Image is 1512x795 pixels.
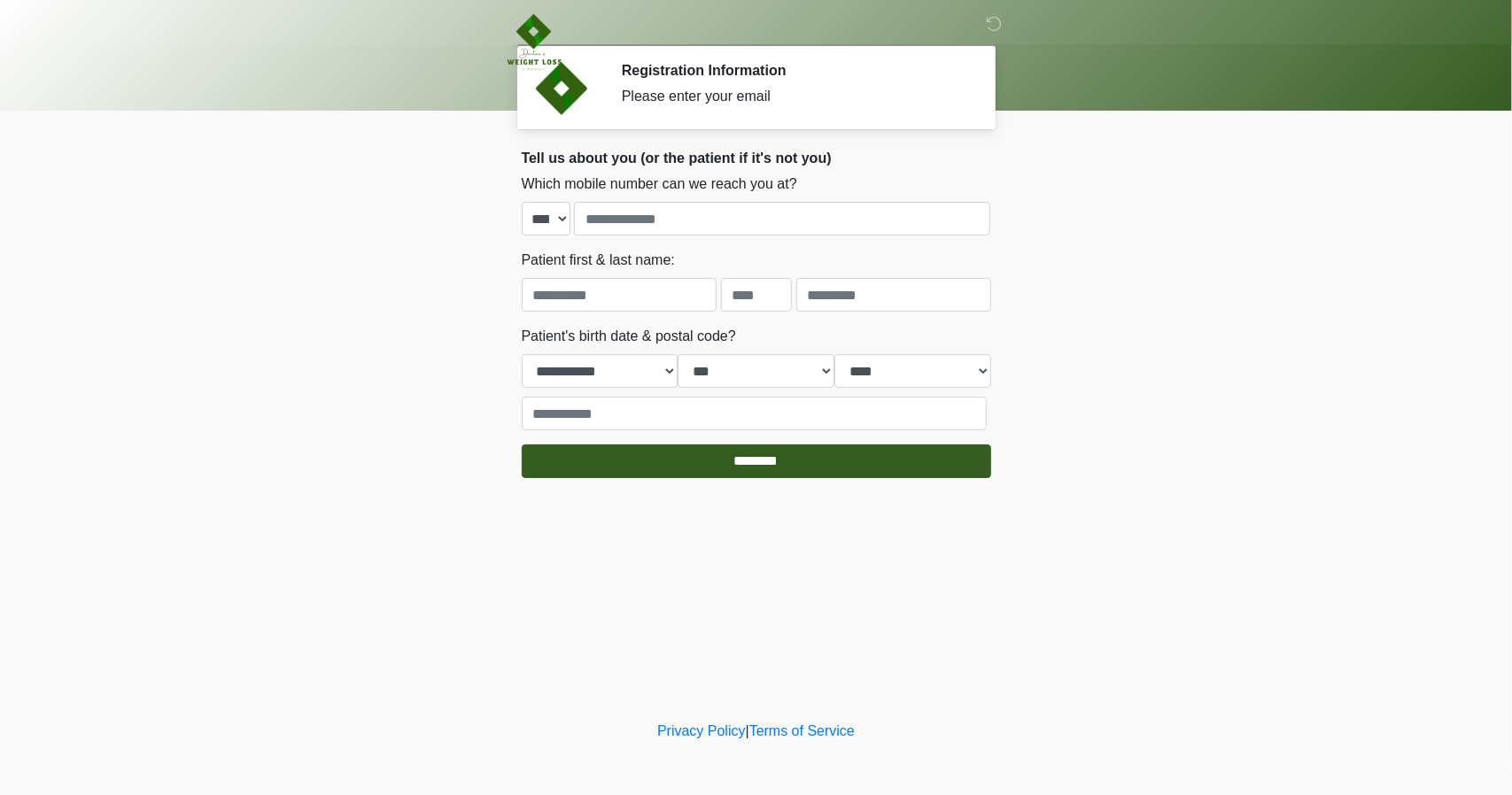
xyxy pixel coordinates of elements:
[749,723,855,738] a: Terms of Service
[522,250,675,271] label: Patient first & last name:
[522,326,736,347] label: Patient's birth date & postal code?
[657,723,746,738] a: Privacy Policy
[522,174,797,195] label: Which mobile number can we reach you at?
[746,723,749,738] a: |
[522,150,991,166] h2: Tell us about you (or the patient if it's not you)
[622,86,965,107] div: Please enter your email
[535,62,588,115] img: Agent Avatar
[504,13,563,73] img: DWL Medicine Company Logo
